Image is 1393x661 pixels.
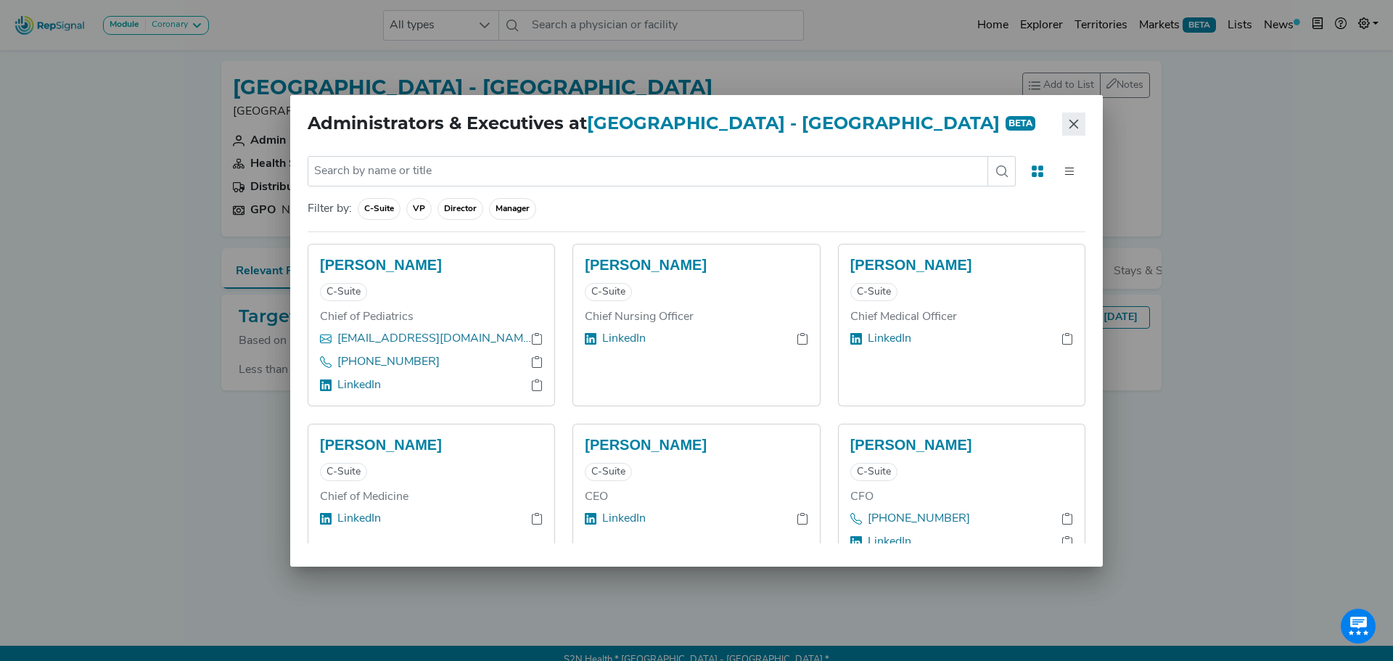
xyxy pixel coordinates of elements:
a: LinkedIn [602,510,646,527]
h5: [PERSON_NAME] [320,436,543,453]
a: LinkedIn [337,510,381,527]
h6: Chief Medical Officer [850,311,1073,324]
span: [GEOGRAPHIC_DATA] - [GEOGRAPHIC_DATA] [587,112,1000,134]
h5: [PERSON_NAME] [320,256,543,274]
span: C-Suite [358,198,400,220]
button: Close [1062,112,1085,136]
span: C-Suite [320,283,367,301]
h6: CEO [585,490,808,504]
h5: [PERSON_NAME] [850,256,1073,274]
label: Filter by: [308,200,352,218]
h6: CFO [850,490,1073,504]
span: Manager [489,198,536,220]
span: C-Suite [585,463,632,481]
h5: [PERSON_NAME] [850,436,1073,453]
h5: [PERSON_NAME] [585,256,808,274]
a: LinkedIn [868,330,911,348]
a: [EMAIL_ADDRESS][DOMAIN_NAME] [337,330,532,348]
span: C-Suite [850,283,897,301]
h6: Chief of Medicine [320,490,543,504]
input: Search by name or title [308,156,988,186]
span: C-Suite [320,463,367,481]
span: VP [406,198,432,220]
h2: Administrators & Executives at [308,113,1035,134]
a: LinkedIn [602,330,646,348]
a: LinkedIn [868,533,911,551]
a: LinkedIn [337,377,381,394]
h6: Chief of Pediatrics [320,311,543,324]
span: C-Suite [850,463,897,481]
span: Director [437,198,483,220]
a: [PHONE_NUMBER] [337,353,440,371]
span: C-Suite [585,283,632,301]
h5: [PERSON_NAME] [585,436,808,453]
span: BETA [1006,116,1035,131]
h6: Chief Nursing Officer [585,311,808,324]
a: [PHONE_NUMBER] [868,510,970,527]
